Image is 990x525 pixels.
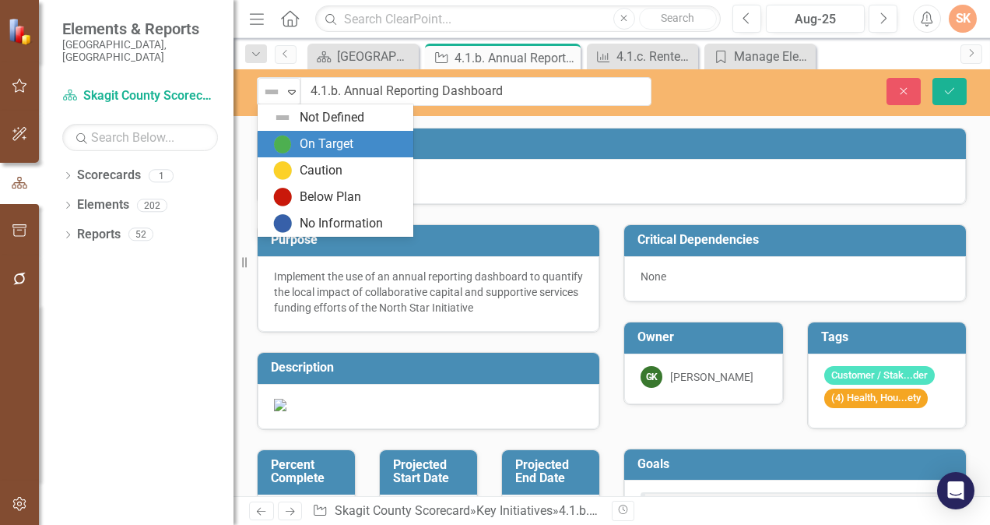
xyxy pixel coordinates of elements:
[455,48,577,68] div: 4.1.b. Annual Reporting Dashboard
[262,83,281,101] img: Not Defined
[641,269,950,284] div: None
[62,124,218,151] input: Search Below...
[824,389,928,408] span: (4) Health, Hou...ety
[949,5,977,33] button: SK
[591,47,694,66] a: 4.1.c. Renters paying 30%+ of income on shelter
[312,502,600,520] div: » »
[62,19,218,38] span: Elements & Reports
[77,226,121,244] a: Reports
[273,108,292,127] img: Not Defined
[559,503,751,518] div: 4.1.b. Annual Reporting Dashboard
[637,457,958,471] h3: Goals
[515,458,592,485] h3: Projected End Date
[273,188,292,206] img: Below Plan
[128,228,153,241] div: 52
[766,5,865,33] button: Aug-25
[271,361,592,375] h3: Description
[77,167,141,185] a: Scorecards
[271,233,592,247] h3: Purpose
[300,189,361,206] div: Below Plan
[77,196,129,214] a: Elements
[670,369,753,385] div: [PERSON_NAME]
[274,399,286,411] img: mceclip1%20v2.png
[641,366,662,388] div: GK
[637,233,958,247] h3: Critical Dependencies
[274,269,583,315] p: Implement the use of an annual reporting dashboard to quantify the local impact of collaborative ...
[273,214,292,233] img: No Information
[273,135,292,153] img: On Target
[300,162,342,180] div: Caution
[271,458,347,485] h3: Percent Complete
[300,215,383,233] div: No Information
[771,10,859,29] div: Aug-25
[637,330,775,344] h3: Owner
[300,136,353,153] div: On Target
[300,109,364,127] div: Not Defined
[476,503,553,518] a: Key Initiatives
[824,366,935,386] span: Customer / Stak...der
[62,38,218,64] small: [GEOGRAPHIC_DATA], [GEOGRAPHIC_DATA]
[337,47,415,66] div: [GEOGRAPHIC_DATA] Page
[708,47,812,66] a: Manage Elements
[393,458,469,485] h3: Projected Start Date
[62,87,218,105] a: Skagit County Scorecard
[315,5,721,33] input: Search ClearPoint...
[734,47,812,66] div: Manage Elements
[137,199,167,212] div: 202
[661,12,694,24] span: Search
[335,503,470,518] a: Skagit County Scorecard
[616,47,694,66] div: 4.1.c. Renters paying 30%+ of income on shelter
[300,77,651,106] input: This field is required
[937,472,974,509] div: Open Intercom Messenger
[271,136,958,150] h3: Attachments
[821,330,959,344] h3: Tags
[273,161,292,180] img: Caution
[7,17,36,46] img: ClearPoint Strategy
[639,8,717,30] button: Search
[311,47,415,66] a: [GEOGRAPHIC_DATA] Page
[149,169,174,182] div: 1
